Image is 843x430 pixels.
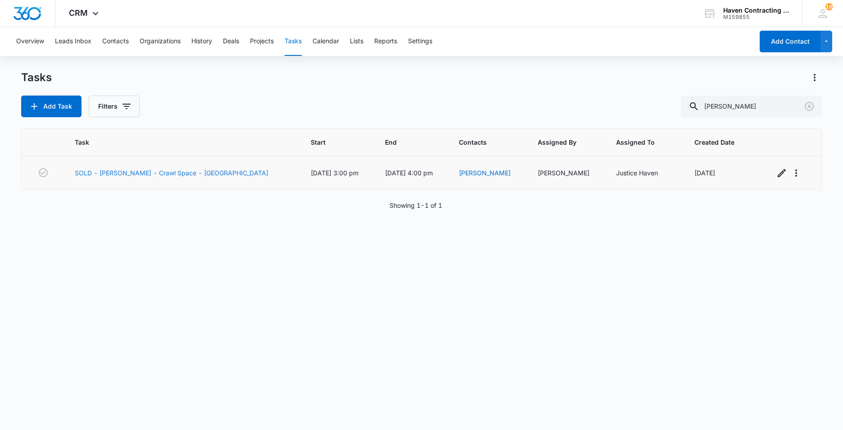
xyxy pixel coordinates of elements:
[313,27,339,56] button: Calendar
[825,3,833,10] span: 18
[223,27,239,56] button: Deals
[538,168,594,178] div: [PERSON_NAME]
[459,169,511,177] a: [PERSON_NAME]
[538,137,581,147] span: Assigned By
[802,99,816,114] button: Clear
[75,168,268,178] a: SOLD - [PERSON_NAME] - Crawl Space - [GEOGRAPHIC_DATA]
[760,31,820,52] button: Add Contact
[191,27,212,56] button: History
[807,70,822,85] button: Actions
[102,27,129,56] button: Contacts
[825,3,833,10] div: notifications count
[385,137,425,147] span: End
[723,14,789,20] div: account id
[75,137,276,147] span: Task
[616,168,673,178] div: Justice Haven
[21,71,52,84] h1: Tasks
[350,27,363,56] button: Lists
[374,27,397,56] button: Reports
[616,137,660,147] span: Assigned To
[285,27,302,56] button: Tasks
[723,7,789,14] div: account name
[385,169,433,177] span: [DATE] 4:00 pm
[694,169,715,177] span: [DATE]
[459,137,503,147] span: Contacts
[140,27,181,56] button: Organizations
[311,169,358,177] span: [DATE] 3:00 pm
[16,27,44,56] button: Overview
[408,27,432,56] button: Settings
[694,137,740,147] span: Created Date
[89,96,140,117] button: Filters
[250,27,274,56] button: Projects
[69,8,88,18] span: CRM
[311,137,350,147] span: Start
[21,96,82,117] button: Add Task
[390,201,442,210] p: Showing 1-1 of 1
[681,96,822,117] input: Search Tasks
[55,27,91,56] button: Leads Inbox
